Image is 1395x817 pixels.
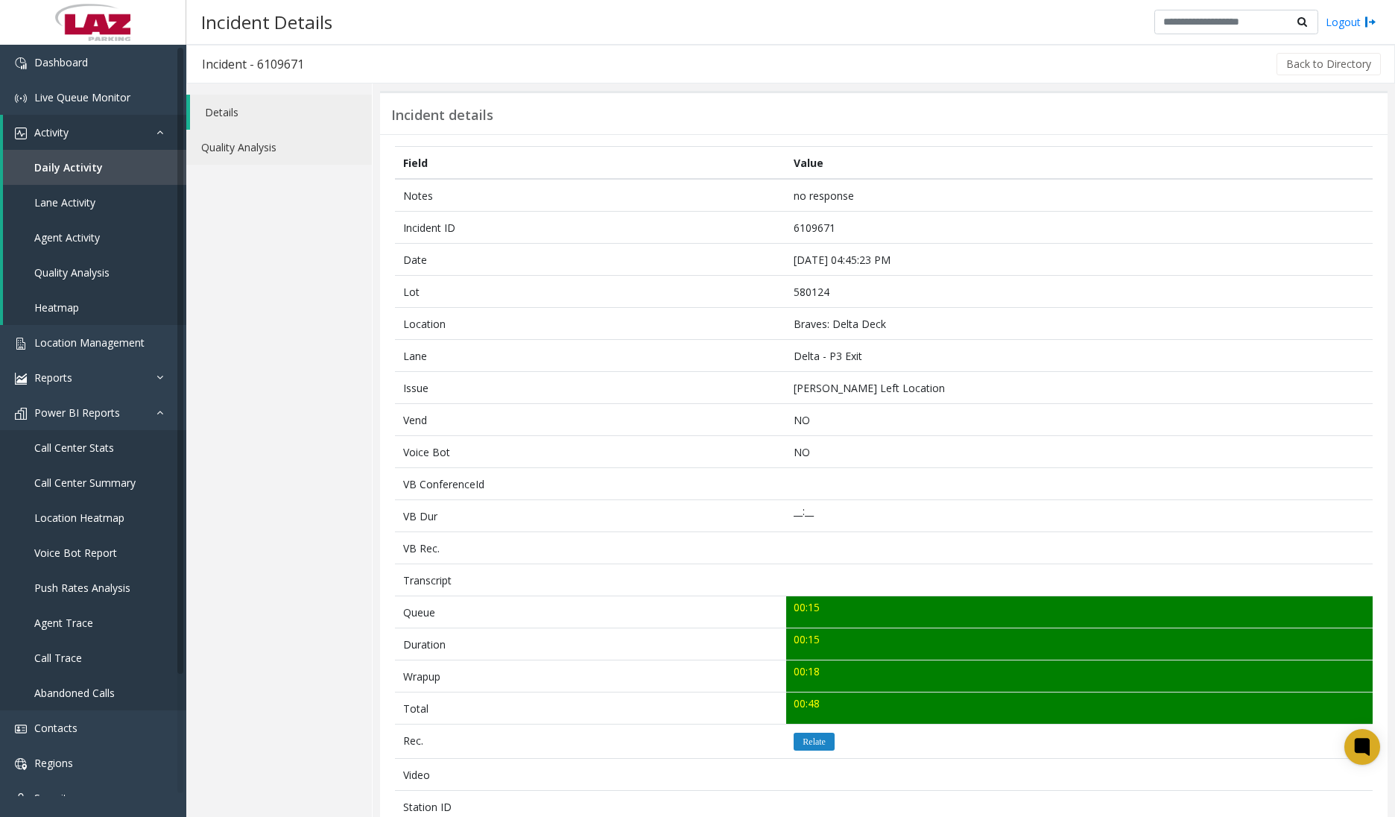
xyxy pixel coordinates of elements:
[15,338,27,350] img: 'icon'
[190,95,372,130] a: Details
[15,723,27,735] img: 'icon'
[34,125,69,139] span: Activity
[34,511,124,525] span: Location Heatmap
[15,373,27,385] img: 'icon'
[34,476,136,490] span: Call Center Summary
[34,300,79,315] span: Heatmap
[1326,14,1376,30] a: Logout
[15,408,27,420] img: 'icon'
[395,532,786,564] td: VB Rec.
[194,4,340,40] h3: Incident Details
[395,628,786,660] td: Duration
[34,616,93,630] span: Agent Trace
[395,147,786,180] th: Field
[34,55,88,69] span: Dashboard
[1277,53,1381,75] button: Back to Directory
[395,693,786,725] td: Total
[34,441,114,455] span: Call Center Stats
[3,255,186,290] a: Quality Analysis
[1364,14,1376,30] img: logout
[395,468,786,500] td: VB ConferenceId
[34,406,120,420] span: Power BI Reports
[391,107,493,124] h3: Incident details
[34,791,72,805] span: Security
[395,436,786,468] td: Voice Bot
[34,756,73,770] span: Regions
[15,758,27,770] img: 'icon'
[3,220,186,255] a: Agent Activity
[186,130,372,165] a: Quality Analysis
[34,90,130,104] span: Live Queue Monitor
[395,244,786,276] td: Date
[395,500,786,532] td: VB Dur
[34,686,115,700] span: Abandoned Calls
[34,160,103,174] span: Daily Activity
[395,725,786,759] td: Rec.
[15,57,27,69] img: 'icon'
[34,651,82,665] span: Call Trace
[786,340,1373,372] td: Delta - P3 Exit
[15,793,27,805] img: 'icon'
[3,150,186,185] a: Daily Activity
[803,737,826,746] i: Relate
[395,179,786,212] td: Notes
[395,340,786,372] td: Lane
[34,546,117,560] span: Voice Bot Report
[786,244,1373,276] td: [DATE] 04:45:23 PM
[187,47,319,81] h3: Incident - 6109671
[395,276,786,308] td: Lot
[15,92,27,104] img: 'icon'
[395,372,786,404] td: Issue
[786,693,1373,725] td: 00:48
[794,444,1364,460] p: NO
[786,660,1373,693] td: 00:18
[34,265,110,280] span: Quality Analysis
[34,195,95,209] span: Lane Activity
[34,581,130,595] span: Push Rates Analysis
[34,721,77,735] span: Contacts
[3,185,186,220] a: Lane Activity
[395,308,786,340] td: Location
[786,179,1373,212] td: no response
[395,404,786,436] td: Vend
[786,628,1373,660] td: 00:15
[794,733,835,751] button: Relate
[395,212,786,244] td: Incident ID
[395,759,786,791] td: Video
[395,596,786,628] td: Queue
[395,660,786,693] td: Wrapup
[786,500,1373,532] td: __:__
[786,212,1373,244] td: 6109671
[786,276,1373,308] td: 580124
[786,147,1373,180] th: Value
[794,412,1364,428] p: NO
[786,308,1373,340] td: Braves: Delta Deck
[34,230,100,245] span: Agent Activity
[786,372,1373,404] td: [PERSON_NAME] Left Location
[3,115,186,150] a: Activity
[15,127,27,139] img: 'icon'
[395,564,786,596] td: Transcript
[786,596,1373,628] td: 00:15
[34,335,145,350] span: Location Management
[3,290,186,325] a: Heatmap
[34,370,72,385] span: Reports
